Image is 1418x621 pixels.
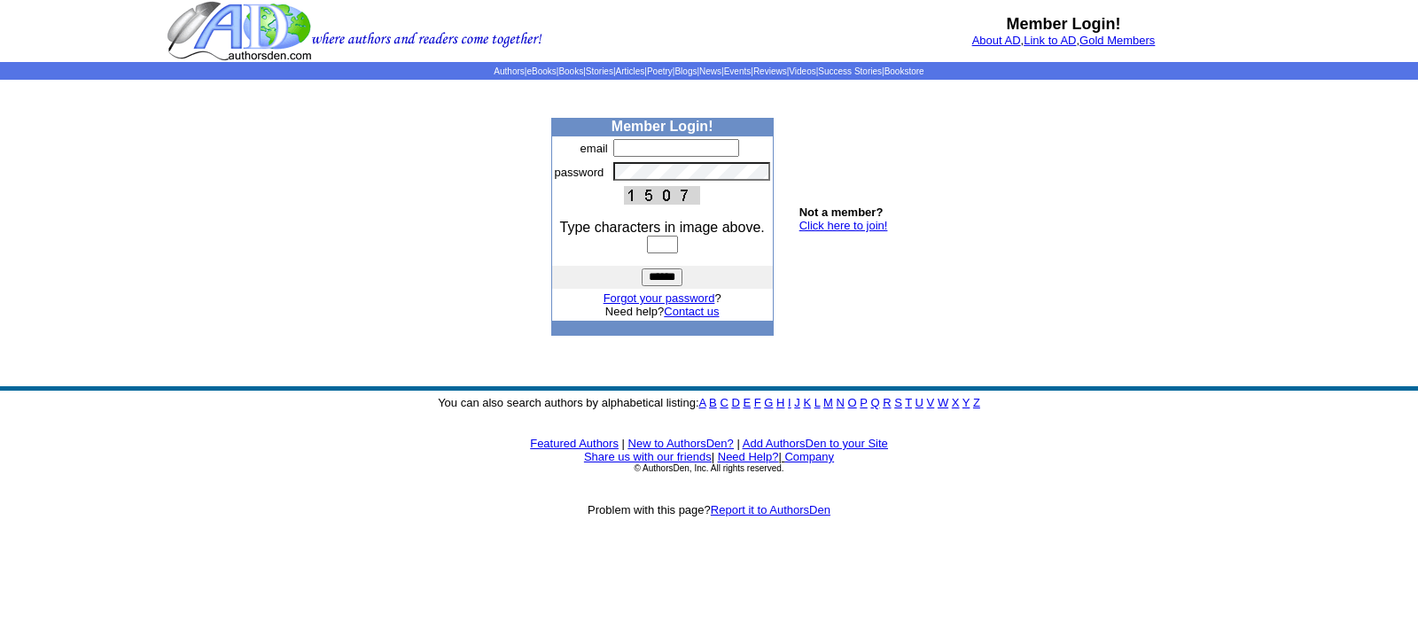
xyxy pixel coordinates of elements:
font: You can also search authors by alphabetical listing: [438,396,980,409]
b: Member Login! [612,119,713,134]
a: Featured Authors [530,437,619,450]
a: J [794,396,800,409]
a: Bookstore [884,66,924,76]
a: News [699,66,721,76]
font: | [712,450,714,463]
a: D [731,396,739,409]
b: Member Login! [1007,15,1121,33]
font: , , [972,34,1156,47]
font: email [580,142,608,155]
a: C [720,396,728,409]
a: P [860,396,867,409]
a: Contact us [664,305,719,318]
font: © AuthorsDen, Inc. All rights reserved. [634,463,783,473]
a: S [894,396,902,409]
a: New to AuthorsDen? [628,437,734,450]
b: Not a member? [799,206,884,219]
a: E [743,396,751,409]
a: Y [962,396,970,409]
a: F [754,396,761,409]
font: Problem with this page? [588,503,830,516]
a: I [788,396,791,409]
a: M [823,396,833,409]
a: Need Help? [718,450,779,463]
a: Link to AD [1024,34,1076,47]
a: Videos [789,66,815,76]
a: V [927,396,935,409]
a: Forgot your password [604,291,715,305]
a: K [803,396,811,409]
a: eBooks [526,66,556,76]
font: | [622,437,625,450]
a: Events [724,66,752,76]
a: W [938,396,948,409]
a: Stories [586,66,613,76]
a: Authors [494,66,524,76]
a: Gold Members [1079,34,1155,47]
font: password [555,166,604,179]
a: Books [558,66,583,76]
font: Need help? [605,305,720,318]
a: Articles [616,66,645,76]
a: A [699,396,706,409]
a: H [776,396,784,409]
a: Share us with our friends [584,450,712,463]
span: | | | | | | | | | | | | [494,66,923,76]
a: R [883,396,891,409]
a: Blogs [674,66,697,76]
a: Report it to AuthorsDen [711,503,830,516]
a: Reviews [753,66,787,76]
a: Company [784,450,834,463]
a: L [814,396,821,409]
a: Q [870,396,879,409]
a: Z [973,396,980,409]
a: B [709,396,717,409]
img: This Is CAPTCHA Image [624,186,700,205]
a: Poetry [647,66,673,76]
a: X [952,396,960,409]
font: ? [604,291,721,305]
a: T [905,396,912,409]
font: Type characters in image above. [560,220,765,235]
a: About AD [972,34,1021,47]
a: Click here to join! [799,219,888,232]
font: | [778,450,834,463]
font: | [736,437,739,450]
a: Success Stories [818,66,882,76]
a: G [764,396,773,409]
a: N [837,396,845,409]
a: O [848,396,857,409]
a: U [915,396,923,409]
a: Add AuthorsDen to your Site [743,437,888,450]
